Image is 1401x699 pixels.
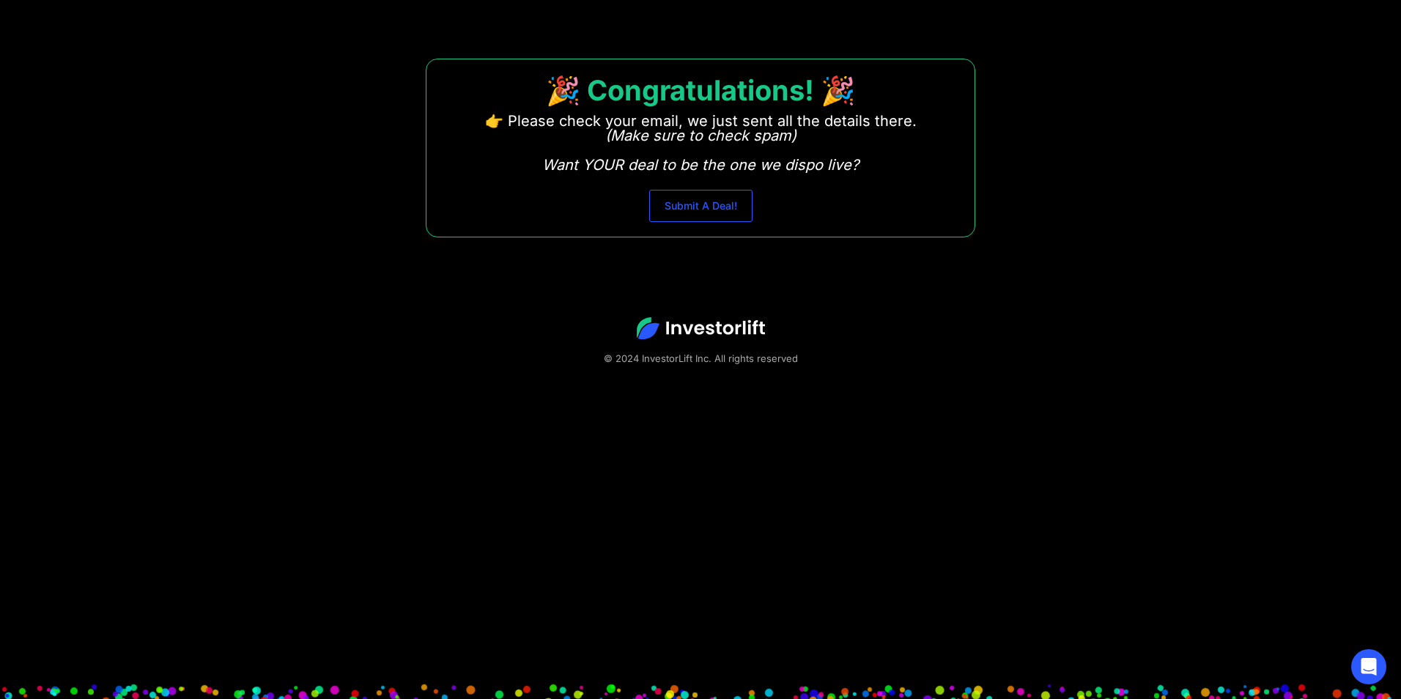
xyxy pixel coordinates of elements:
[649,190,753,222] a: Submit A Deal!
[546,73,855,107] strong: 🎉 Congratulations! 🎉
[542,127,859,174] em: (Make sure to check spam) Want YOUR deal to be the one we dispo live?
[51,351,1350,366] div: © 2024 InvestorLift Inc. All rights reserved
[1351,649,1386,684] div: Open Intercom Messenger
[485,114,917,172] p: 👉 Please check your email, we just sent all the details there. ‍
